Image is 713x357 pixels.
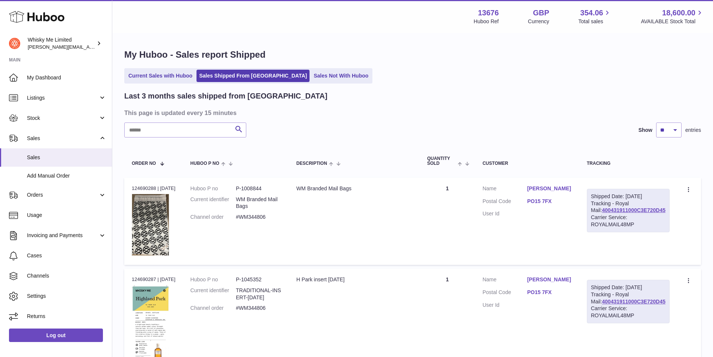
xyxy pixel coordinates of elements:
[591,284,665,291] div: Shipped Date: [DATE]
[296,185,412,192] div: WM Branded Mail Bags
[27,272,106,279] span: Channels
[236,214,281,221] dd: #WM344806
[27,232,98,239] span: Invoicing and Payments
[191,161,219,166] span: Huboo P no
[482,161,572,166] div: Customer
[527,198,572,205] a: PO15 7FX
[27,74,106,81] span: My Dashboard
[580,8,603,18] span: 354.06
[132,185,176,192] div: 124690288 | [DATE]
[427,156,456,166] span: Quantity Sold
[132,161,156,166] span: Order No
[587,280,670,323] div: Tracking - Royal Mail:
[124,109,699,117] h3: This page is updated every 15 minutes
[236,185,281,192] dd: P-1008844
[28,36,95,51] div: Whisky Me Limited
[591,214,665,228] div: Carrier Service: ROYALMAIL48MP
[236,276,281,283] dd: P-1045352
[191,287,236,301] dt: Current identifier
[527,276,572,283] a: [PERSON_NAME]
[9,329,103,342] a: Log out
[602,299,665,305] a: 400431911000C3E720D45
[311,70,371,82] a: Sales Not With Huboo
[296,276,412,283] div: H Park insert [DATE]
[527,185,572,192] a: [PERSON_NAME]
[236,287,281,301] dd: TRADITIONAL-INSERT-[DATE]
[641,8,704,25] a: 18,600.00 AVAILABLE Stock Total
[27,293,106,300] span: Settings
[124,91,327,101] h2: Last 3 months sales shipped from [GEOGRAPHIC_DATA]
[191,185,236,192] dt: Huboo P no
[420,178,475,265] td: 1
[27,94,98,102] span: Listings
[27,115,98,122] span: Stock
[191,305,236,312] dt: Channel order
[578,18,612,25] span: Total sales
[27,154,106,161] span: Sales
[132,276,176,283] div: 124690287 | [DATE]
[27,191,98,199] span: Orders
[482,198,527,207] dt: Postal Code
[662,8,695,18] span: 18,600.00
[482,302,527,309] dt: User Id
[587,161,670,166] div: Tracking
[27,135,98,142] span: Sales
[28,44,150,50] span: [PERSON_NAME][EMAIL_ADDRESS][DOMAIN_NAME]
[474,18,499,25] div: Huboo Ref
[591,305,665,319] div: Carrier Service: ROYALMAIL48MP
[478,8,499,18] strong: 13676
[27,252,106,259] span: Cases
[9,38,20,49] img: frances@whiskyshop.com
[27,313,106,320] span: Returns
[482,185,527,194] dt: Name
[236,196,281,210] dd: WM Branded Mail Bags
[132,194,169,255] img: 1725358317.png
[528,18,549,25] div: Currency
[126,70,195,82] a: Current Sales with Huboo
[27,212,106,219] span: Usage
[482,289,527,298] dt: Postal Code
[191,276,236,283] dt: Huboo P no
[191,214,236,221] dt: Channel order
[196,70,310,82] a: Sales Shipped From [GEOGRAPHIC_DATA]
[639,127,652,134] label: Show
[236,305,281,312] dd: #WM344806
[124,49,701,61] h1: My Huboo - Sales report Shipped
[602,207,665,213] a: 400431911000C3E720D45
[27,172,106,179] span: Add Manual Order
[482,210,527,217] dt: User Id
[296,161,327,166] span: Description
[578,8,612,25] a: 354.06 Total sales
[685,127,701,134] span: entries
[591,193,665,200] div: Shipped Date: [DATE]
[533,8,549,18] strong: GBP
[527,289,572,296] a: PO15 7FX
[191,196,236,210] dt: Current identifier
[587,189,670,232] div: Tracking - Royal Mail:
[641,18,704,25] span: AVAILABLE Stock Total
[482,276,527,285] dt: Name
